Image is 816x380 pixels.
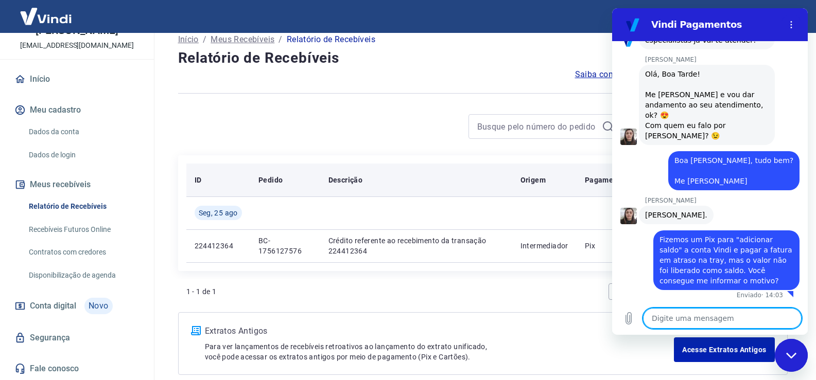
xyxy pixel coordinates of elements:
p: Crédito referente ao recebimento da transação 224412364 [328,236,504,256]
p: Descrição [328,175,363,185]
ul: Pagination [604,279,779,304]
a: Recebíveis Futuros Online [25,219,142,240]
a: Conta digitalNovo [12,294,142,318]
p: Pagamento [585,175,625,185]
button: Meus recebíveis [12,173,142,196]
input: Busque pelo número do pedido [477,119,598,134]
p: / [203,33,206,46]
h4: Relatório de Recebíveis [178,48,788,68]
p: 224412364 [195,241,242,251]
p: [PERSON_NAME] [36,25,118,36]
p: Para ver lançamentos de recebíveis retroativos ao lançamento do extrato unificado, você pode aces... [205,341,674,362]
p: Pedido [258,175,283,185]
a: Dados de login [25,144,142,166]
a: Dados da conta [25,121,142,142]
span: Conta digital [30,299,76,313]
span: Seg, 25 ago [199,208,238,218]
iframe: Botão para abrir a janela de mensagens, conversa em andamento [775,339,808,372]
a: Previous page [609,283,625,300]
a: Acesse Extratos Antigos [674,337,774,362]
a: Contratos com credores [25,242,142,263]
p: Origem [520,175,546,185]
p: / [279,33,282,46]
a: Início [12,68,142,91]
p: BC-1756127576 [258,236,312,256]
img: ícone [191,326,201,335]
a: Disponibilização de agenda [25,265,142,286]
a: Segurança [12,327,142,349]
p: [EMAIL_ADDRESS][DOMAIN_NAME] [20,40,134,51]
span: Novo [84,298,113,314]
button: Sair [767,7,804,26]
a: Saiba como funciona a programação dos recebimentos [575,68,788,81]
button: Meu cadastro [12,99,142,121]
a: Meus Recebíveis [211,33,274,46]
p: ID [195,175,202,185]
p: 1 - 1 de 1 [186,286,217,297]
p: Relatório de Recebíveis [287,33,375,46]
p: Extratos Antigos [205,325,674,337]
p: Intermediador [520,241,568,251]
a: Fale conosco [12,357,142,380]
a: Início [178,33,199,46]
img: Vindi [12,1,79,32]
a: Relatório de Recebíveis [25,196,142,217]
p: Pix [585,241,625,251]
iframe: Janela de mensagens [612,8,808,335]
